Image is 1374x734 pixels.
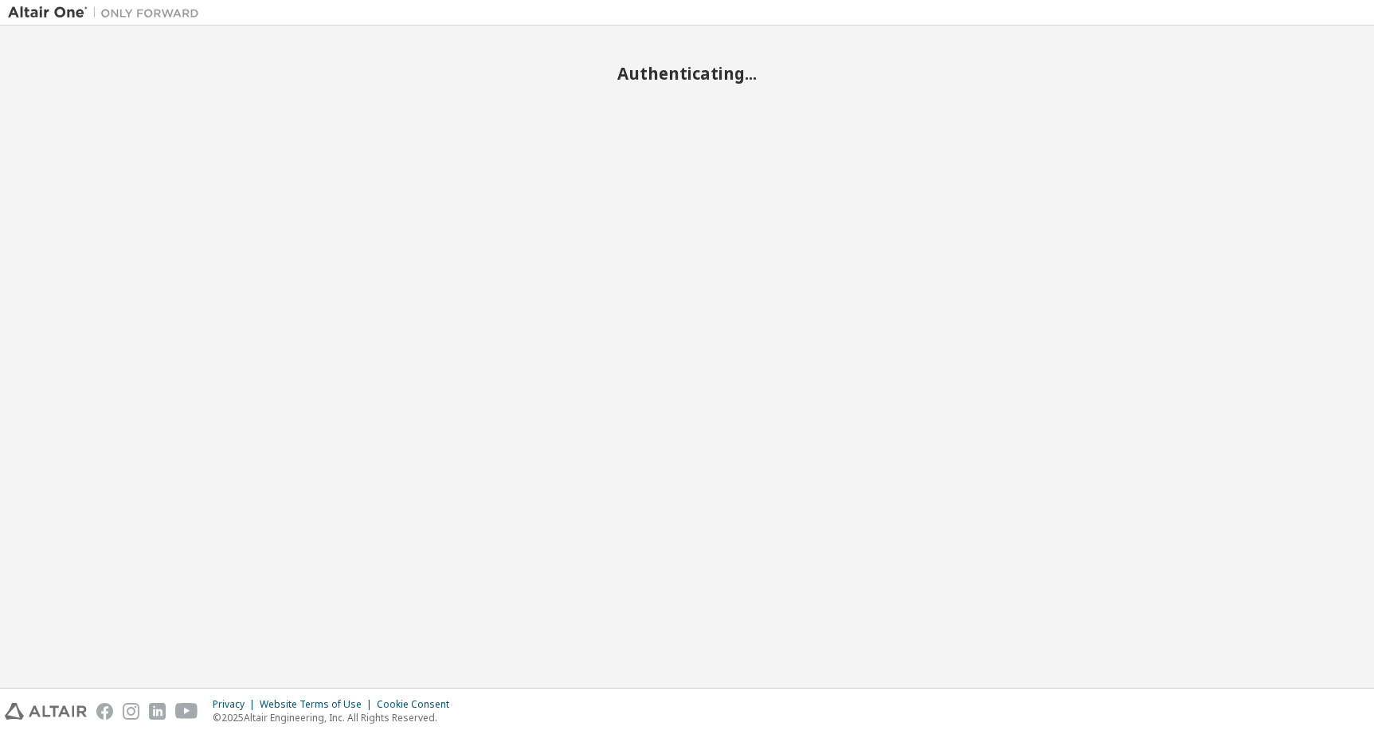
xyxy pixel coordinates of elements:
p: © 2025 Altair Engineering, Inc. All Rights Reserved. [213,711,459,724]
img: Altair One [8,5,207,21]
div: Website Terms of Use [260,698,377,711]
img: instagram.svg [123,703,139,720]
div: Cookie Consent [377,698,459,711]
img: youtube.svg [175,703,198,720]
h2: Authenticating... [8,63,1366,84]
img: altair_logo.svg [5,703,87,720]
img: facebook.svg [96,703,113,720]
div: Privacy [213,698,260,711]
img: linkedin.svg [149,703,166,720]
